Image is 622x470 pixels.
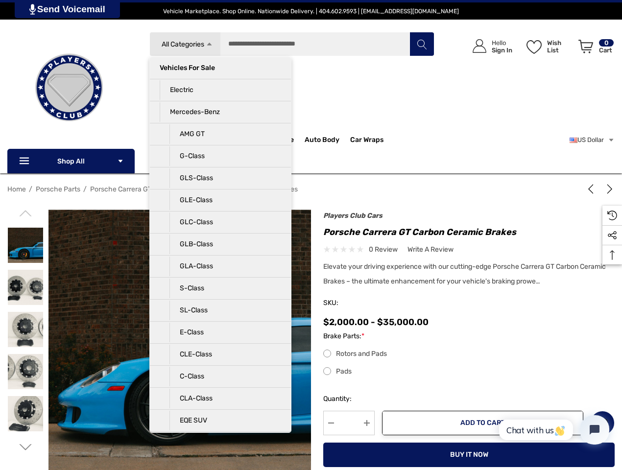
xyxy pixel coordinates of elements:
p: C-Class [169,367,281,386]
svg: Review Your Cart [578,40,593,53]
a: All Categories Icon Arrow Down Icon Arrow Up [149,32,220,56]
span: $2,000.00 - $35,000.00 [323,317,429,328]
svg: Go to slide 3 of 3 [19,207,31,219]
span: Write a Review [407,245,454,254]
a: Auto Body [305,130,350,150]
svg: Top [602,250,622,260]
a: Car Wraps [350,130,394,150]
p: Sign In [492,47,512,54]
p: GLS-Class [169,168,281,188]
a: Sign in [461,29,517,63]
h1: Porsche Carrera GT Carbon Ceramic Brakes [323,224,615,240]
p: CLE-Class [169,345,281,364]
p: GLA-Class [169,257,281,276]
svg: Recently Viewed [607,211,617,220]
p: EQE SUV [169,411,281,430]
p: Vehicles For Sale [160,58,281,78]
svg: Go to slide 2 of 3 [19,441,31,453]
span: SKU: [323,296,372,310]
a: Porsche Parts [36,185,80,193]
p: Electric [160,80,281,100]
img: Porsche Carrera GT Carbon Ceramic Brakes [8,354,43,389]
p: E-Class [169,323,281,342]
span: All Categories [162,40,204,48]
svg: Icon Arrow Down [117,158,124,164]
p: Hello [492,39,512,47]
label: Rotors and Pads [323,348,615,360]
svg: Wish List [526,40,542,54]
img: Porsche Carrera GT Carbon Ceramic Brakes [8,270,43,305]
p: Cart [599,47,614,54]
a: USD [570,130,615,150]
p: CLA-Class [169,389,281,408]
span: 0 review [369,243,398,256]
p: SL-Class [169,301,281,320]
span: Elevate your driving experience with our cutting-edge Porsche Carrera GT Carbon Ceramic Brakes – ... [323,262,606,285]
label: Quantity: [323,393,375,405]
a: Players Club Cars [323,211,383,220]
a: Cart with 0 items [574,29,615,68]
img: Players Club | Cars For Sale [20,39,118,137]
p: GLC-Class [169,212,281,232]
label: Pads [323,366,615,377]
a: Porsche Carrera GT [90,185,152,193]
svg: Social Media [607,231,617,240]
span: Car Wraps [350,136,383,146]
nav: Breadcrumb [7,181,615,198]
img: Porsche Carrera GT Carbon Ceramic Brakes [8,396,43,431]
span: Auto Body [305,136,339,146]
p: G-Class [169,146,281,166]
p: GLB-Class [169,235,281,254]
svg: Icon Arrow Up [206,41,213,48]
a: Write a Review [407,243,454,256]
img: PjwhLS0gR2VuZXJhdG9yOiBHcmF2aXQuaW8gLS0+PHN2ZyB4bWxucz0iaHR0cDovL3d3dy53My5vcmcvMjAwMC9zdmciIHhtb... [29,4,36,15]
svg: Icon Line [18,156,33,167]
button: Buy it now [323,443,615,467]
p: Shop All [7,149,135,173]
a: Previous [586,184,599,194]
p: 0 [599,39,614,47]
label: Brake Parts: [323,330,615,342]
svg: Icon User Account [473,39,486,53]
iframe: Tidio Chat [488,407,618,453]
p: GLE-Class [169,190,281,210]
img: Porsche Carrera GT Carbon Ceramic Brakes [8,312,43,347]
p: AMG GT [169,124,281,144]
a: Home [7,185,26,193]
span: Vehicle Marketplace. Shop Online. Nationwide Delivery. | 404.602.9593 | [EMAIL_ADDRESS][DOMAIN_NAME] [163,8,459,15]
button: Add to Cart [382,411,583,435]
p: S-Class [169,279,281,298]
button: Search [409,32,434,56]
a: Wish List Wish List [522,29,574,63]
p: Wish List [547,39,573,54]
a: Next [601,184,615,194]
img: Porsche Carrera GT Carbon Ceramic Brakes [8,228,43,263]
p: Mercedes-Benz [160,102,281,122]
